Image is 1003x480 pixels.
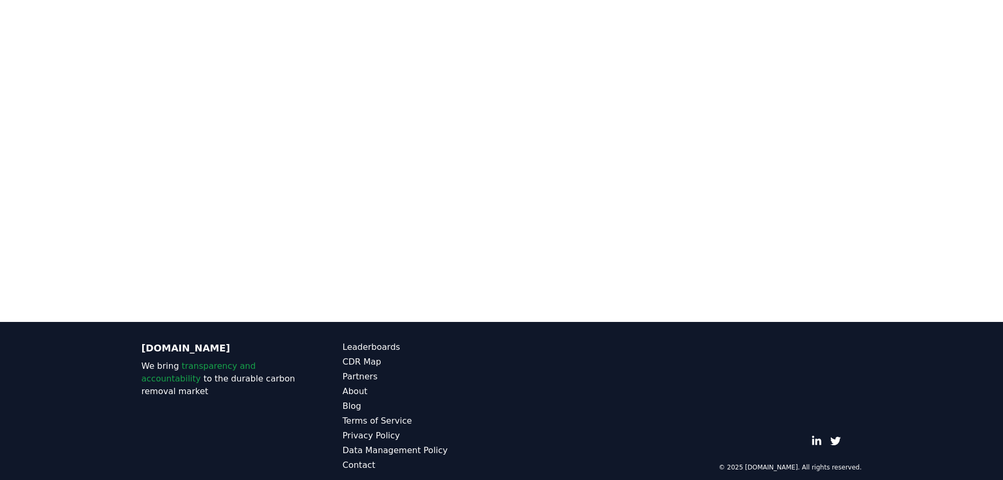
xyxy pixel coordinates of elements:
a: Terms of Service [343,415,502,427]
a: CDR Map [343,356,502,368]
a: Leaderboards [343,341,502,354]
a: About [343,385,502,398]
a: Privacy Policy [343,429,502,442]
p: [DOMAIN_NAME] [142,341,301,356]
a: Partners [343,370,502,383]
a: Contact [343,459,502,472]
span: transparency and accountability [142,361,256,384]
p: We bring to the durable carbon removal market [142,360,301,398]
a: LinkedIn [811,436,822,446]
a: Data Management Policy [343,444,502,457]
a: Twitter [830,436,841,446]
a: Blog [343,400,502,413]
p: © 2025 [DOMAIN_NAME]. All rights reserved. [719,463,862,472]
